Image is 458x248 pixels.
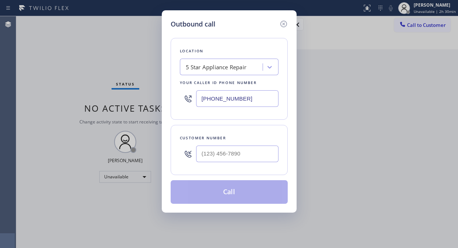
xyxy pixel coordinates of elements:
div: Location [180,47,278,55]
div: Your caller id phone number [180,79,278,87]
div: Customer number [180,134,278,142]
div: 5 Star Appliance Repair [186,63,247,71]
input: (123) 456-7890 [196,90,278,107]
input: (123) 456-7890 [196,146,278,162]
button: Call [171,180,288,204]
